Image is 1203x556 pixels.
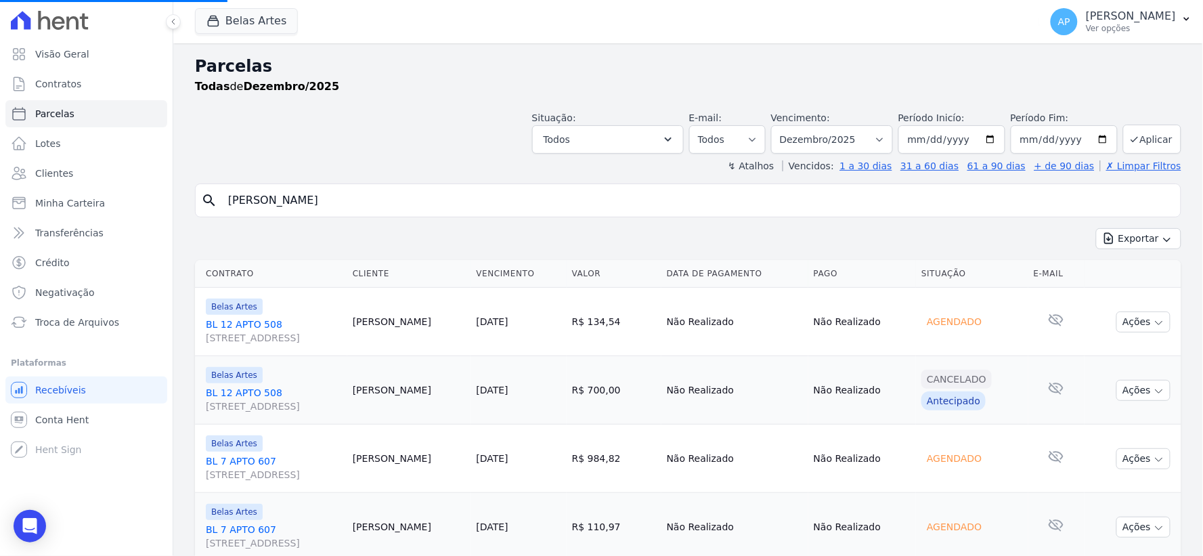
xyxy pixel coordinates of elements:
label: E-mail: [689,112,722,123]
span: Belas Artes [206,435,263,452]
button: Todos [532,125,684,154]
div: Plataformas [11,355,162,371]
a: Minha Carteira [5,190,167,217]
div: Cancelado [921,370,992,389]
div: Agendado [921,449,987,468]
a: Contratos [5,70,167,98]
i: search [201,192,217,209]
span: Contratos [35,77,81,91]
p: de [195,79,339,95]
th: Cliente [347,260,471,288]
button: Ações [1116,517,1171,538]
a: [DATE] [476,316,508,327]
a: Conta Hent [5,406,167,433]
a: [DATE] [476,453,508,464]
span: Belas Artes [206,504,263,520]
button: Exportar [1096,228,1181,249]
span: Transferências [35,226,104,240]
span: Clientes [35,167,73,180]
button: AP [PERSON_NAME] Ver opções [1040,3,1203,41]
td: [PERSON_NAME] [347,356,471,425]
td: Não Realizado [808,356,916,425]
span: [STREET_ADDRESS] [206,536,342,550]
p: [PERSON_NAME] [1086,9,1176,23]
th: Situação [916,260,1028,288]
input: Buscar por nome do lote ou do cliente [220,187,1175,214]
td: R$ 700,00 [567,356,661,425]
div: Antecipado [921,391,986,410]
span: Belas Artes [206,367,263,383]
a: Transferências [5,219,167,247]
strong: Todas [195,80,230,93]
th: Pago [808,260,916,288]
button: Ações [1116,312,1171,333]
td: [PERSON_NAME] [347,288,471,356]
button: Ações [1116,380,1171,401]
td: R$ 134,54 [567,288,661,356]
span: [STREET_ADDRESS] [206,331,342,345]
a: 61 a 90 dias [967,161,1026,171]
label: Vencidos: [783,161,834,171]
td: [PERSON_NAME] [347,425,471,493]
th: Valor [567,260,661,288]
a: [DATE] [476,385,508,395]
span: Crédito [35,256,70,270]
span: Recebíveis [35,383,86,397]
span: Parcelas [35,107,74,121]
a: Visão Geral [5,41,167,68]
a: Negativação [5,279,167,306]
span: [STREET_ADDRESS] [206,400,342,413]
label: Período Fim: [1011,111,1118,125]
a: BL 7 APTO 607[STREET_ADDRESS] [206,454,342,482]
a: [DATE] [476,521,508,532]
a: BL 12 APTO 508[STREET_ADDRESS] [206,318,342,345]
td: Não Realizado [661,356,808,425]
td: Não Realizado [808,288,916,356]
td: Não Realizado [808,425,916,493]
a: Lotes [5,130,167,157]
span: Todos [544,131,570,148]
a: ✗ Limpar Filtros [1100,161,1181,171]
a: + de 90 dias [1034,161,1095,171]
span: Belas Artes [206,299,263,315]
th: Vencimento [471,260,566,288]
button: Belas Artes [195,8,298,34]
div: Open Intercom Messenger [14,510,46,542]
a: Parcelas [5,100,167,127]
a: BL 12 APTO 508[STREET_ADDRESS] [206,386,342,413]
div: Agendado [921,312,987,331]
a: Recebíveis [5,377,167,404]
span: Conta Hent [35,413,89,427]
span: Lotes [35,137,61,150]
p: Ver opções [1086,23,1176,34]
a: Troca de Arquivos [5,309,167,336]
th: Data de Pagamento [661,260,808,288]
th: E-mail [1028,260,1085,288]
td: R$ 984,82 [567,425,661,493]
button: Aplicar [1123,125,1181,154]
span: AP [1058,17,1070,26]
span: Negativação [35,286,95,299]
label: Período Inicío: [898,112,965,123]
span: [STREET_ADDRESS] [206,468,342,482]
a: Clientes [5,160,167,187]
button: Ações [1116,448,1171,469]
a: Crédito [5,249,167,276]
span: Minha Carteira [35,196,105,210]
a: 31 a 60 dias [900,161,959,171]
label: ↯ Atalhos [728,161,774,171]
th: Contrato [195,260,347,288]
label: Situação: [532,112,576,123]
td: Não Realizado [661,425,808,493]
strong: Dezembro/2025 [244,80,340,93]
span: Troca de Arquivos [35,316,119,329]
label: Vencimento: [771,112,830,123]
h2: Parcelas [195,54,1181,79]
td: Não Realizado [661,288,808,356]
a: BL 7 APTO 607[STREET_ADDRESS] [206,523,342,550]
div: Agendado [921,517,987,536]
span: Visão Geral [35,47,89,61]
a: 1 a 30 dias [840,161,892,171]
